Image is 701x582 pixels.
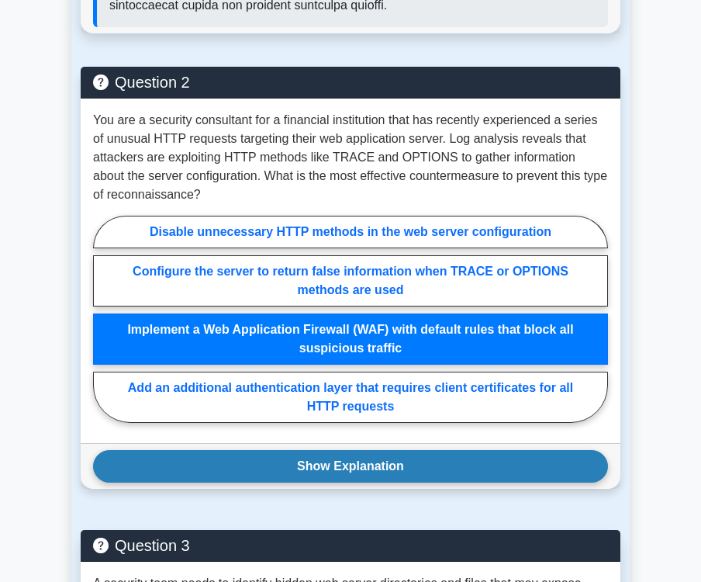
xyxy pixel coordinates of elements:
[93,372,608,423] label: Add an additional authentication layer that requires client certificates for all HTTP requests
[93,536,608,555] h5: Question 3
[93,216,608,248] label: Disable unnecessary HTTP methods in the web server configuration
[93,450,608,483] button: Show Explanation
[93,314,608,365] label: Implement a Web Application Firewall (WAF) with default rules that block all suspicious traffic
[93,255,608,307] label: Configure the server to return false information when TRACE or OPTIONS methods are used
[93,73,608,92] h5: Question 2
[93,111,608,204] p: You are a security consultant for a financial institution that has recently experienced a series ...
